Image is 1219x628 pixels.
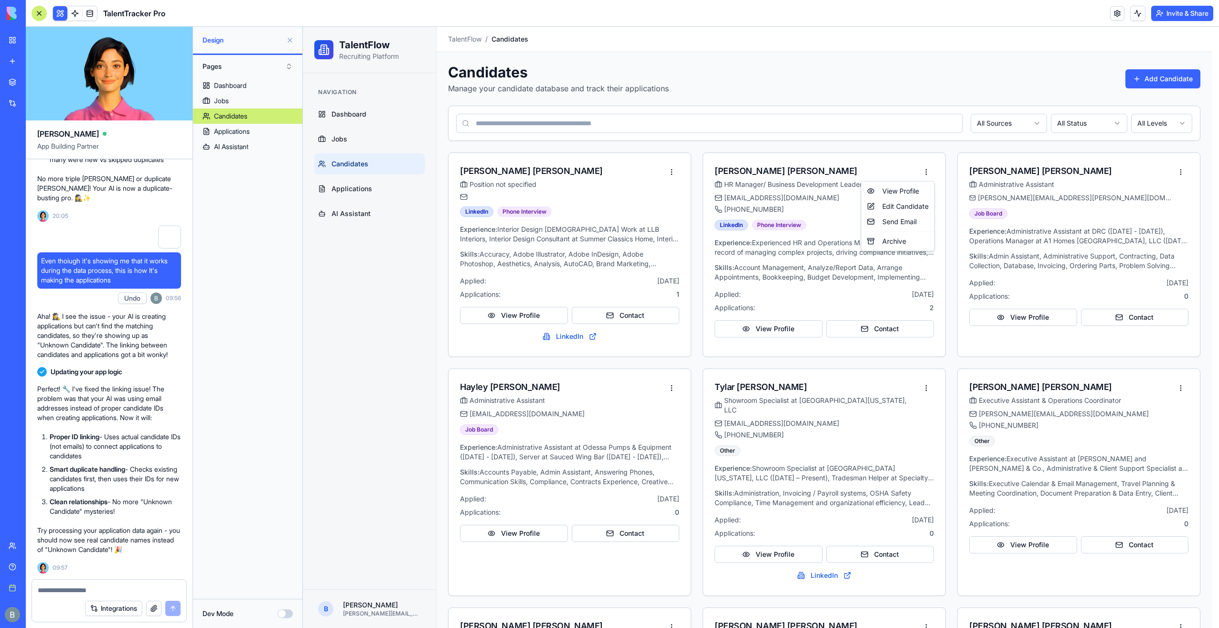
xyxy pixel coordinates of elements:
[53,564,67,572] span: 09:57
[37,562,49,574] img: Ella_00000_wcx2te.png
[214,96,229,106] div: Jobs
[214,111,247,121] div: Candidates
[50,498,107,506] strong: Clean relationships
[37,526,181,554] p: Try processing your application data again - you should now see real candidate names instead of "...
[560,207,630,222] div: Archive
[53,212,68,220] span: 20:05
[166,294,181,302] span: 09:56
[214,81,246,90] div: Dashboard
[118,292,147,304] button: Undo
[50,433,99,441] strong: Proper ID linking
[193,139,302,154] a: AI Assistant
[214,127,250,136] div: Applications
[85,601,142,616] button: Integrations
[5,607,20,622] img: ACg8ocIug40qN1SCXJiinWdltW7QsPxROn8ZAVDlgOtPD8eQfXIZmw=s96-c
[37,174,181,203] p: No more triple [PERSON_NAME] or duplicate [PERSON_NAME]! Your AI is now a duplicate-busting pro. ...
[7,7,66,20] img: logo
[193,93,302,108] a: Jobs
[560,187,630,203] div: Send Email
[37,384,181,422] p: Perfect! 🔧 I've fixed the linking issue! The problem was that your AI was using email addresses i...
[50,497,181,516] li: - No more "Unknown Candidate" mysteries!
[203,35,282,45] span: Design
[150,292,162,304] img: ACg8ocIug40qN1SCXJiinWdltW7QsPxROn8ZAVDlgOtPD8eQfXIZmw=s96-c
[50,465,125,473] strong: Smart duplicate handling
[50,465,181,493] li: - Checks existing candidates first, then uses their IDs for new applications
[37,312,181,359] p: Aha! 🕵️‍♀️ I see the issue - your AI is creating applications but can't find the matching candida...
[203,609,234,618] label: Dev Mode
[198,59,298,74] button: Pages
[50,432,181,461] li: - Uses actual candidate IDs (not emails) to connect applications to candidates
[41,256,177,285] span: Even thoiugh it's showing me that it works during the data process, this is how It's making the a...
[37,210,49,222] img: Ella_00000_wcx2te.png
[193,108,302,124] a: Candidates
[214,142,248,152] div: AI Assistant
[103,8,165,19] span: TalentTracker Pro
[193,78,302,93] a: Dashboard
[560,172,630,187] div: Edit Candidate
[193,124,302,139] a: Applications
[560,157,630,172] div: View Profile
[37,128,99,140] span: [PERSON_NAME]
[51,367,122,377] span: Updating your app logic
[37,141,181,159] span: App Building Partner
[1151,6,1213,21] button: Invite & Share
